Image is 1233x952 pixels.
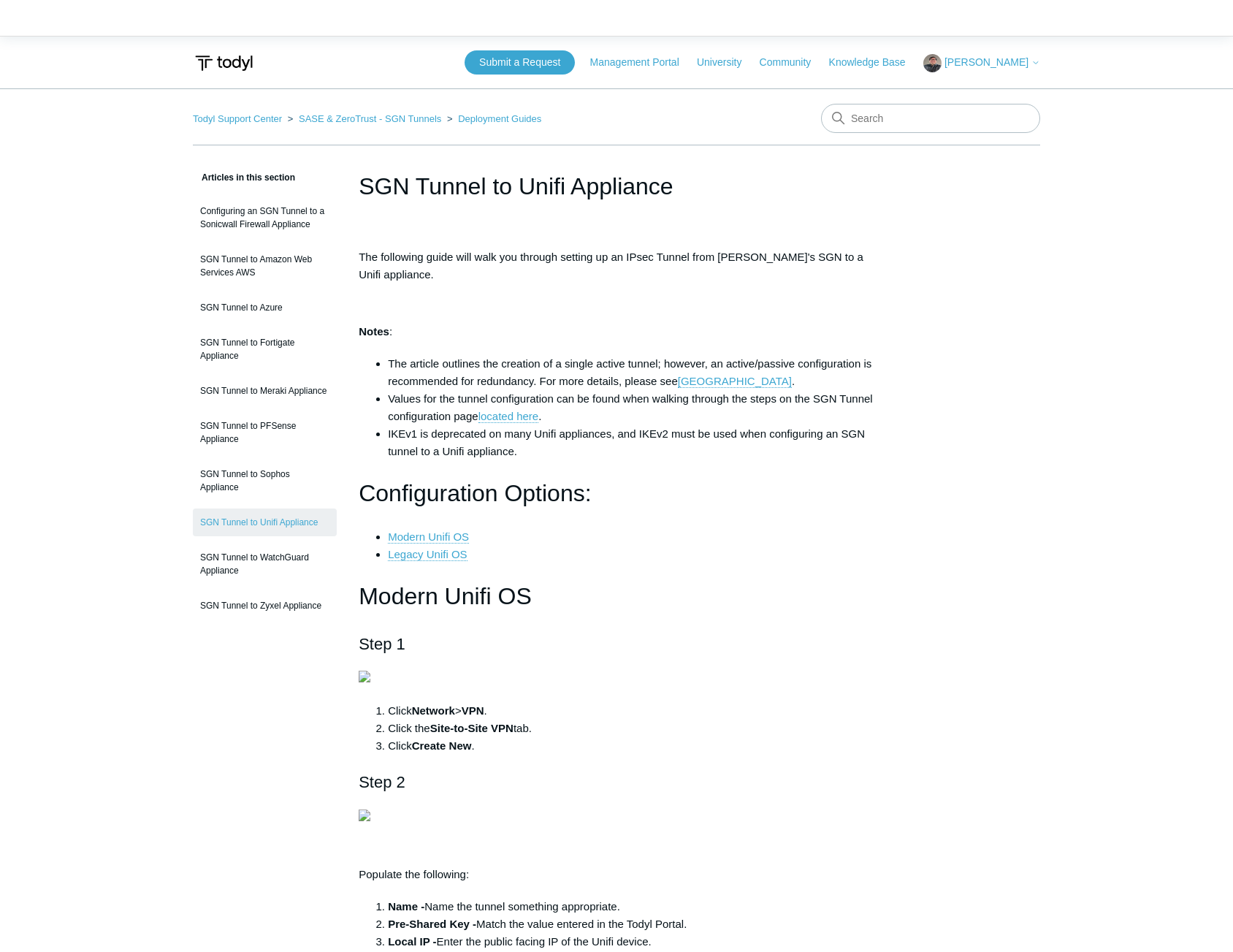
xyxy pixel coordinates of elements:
[388,425,874,460] li: IKEv1 is deprecated on many Unifi appliances, and IKEv2 must be used when configuring an SGN tunn...
[359,671,370,682] img: 35424763984659
[430,722,514,734] strong: Site-to-Site VPN
[359,169,874,204] h1: SGN Tunnel to Unifi Appliance
[193,50,255,77] img: Todyl Support Center Help Center home page
[465,50,575,75] a: Submit a Request
[388,355,874,390] li: The article outlines the creation of a single active tunnel; however, an active/passive configura...
[678,375,792,388] a: [GEOGRAPHIC_DATA]
[388,390,874,425] li: Values for the tunnel configuration can be found when walking through the steps on the SGN Tunnel...
[193,172,295,183] span: Articles in this section
[697,55,756,70] a: University
[388,900,424,913] strong: Name -
[193,113,285,124] li: Todyl Support Center
[193,329,337,370] a: SGN Tunnel to Fortigate Appliance
[193,377,337,405] a: SGN Tunnel to Meraki Appliance
[388,530,469,544] a: Modern Unifi OS
[829,55,920,70] a: Knowledge Base
[193,544,337,584] a: SGN Tunnel to WatchGuard Appliance
[590,55,694,70] a: Management Portal
[193,460,337,501] a: SGN Tunnel to Sophos Appliance
[444,113,541,124] li: Deployment Guides
[388,935,436,948] strong: Local IP -
[193,592,337,620] a: SGN Tunnel to Zyxel Appliance
[388,737,874,755] li: Click .
[193,113,282,124] a: Todyl Support Center
[412,739,472,752] strong: Create New
[462,704,484,717] strong: VPN
[388,548,467,561] a: Legacy Unifi OS
[359,810,370,821] img: 35424763989779
[359,325,389,338] strong: Notes
[944,56,1028,68] span: [PERSON_NAME]
[412,704,455,717] strong: Network
[193,197,337,238] a: Configuring an SGN Tunnel to a Sonicwall Firewall Appliance
[359,631,874,657] h2: Step 1
[359,578,874,615] h1: Modern Unifi OS
[359,248,874,283] p: The following guide will walk you through setting up an IPsec Tunnel from [PERSON_NAME]'s SGN to ...
[359,769,874,795] h2: Step 2
[359,866,874,883] p: Populate the following:
[285,113,444,124] li: SASE & ZeroTrust - SGN Tunnels
[478,410,539,423] a: located here
[388,720,874,737] li: Click the tab.
[193,294,337,321] a: SGN Tunnel to Azure
[821,104,1040,133] input: Search
[193,245,337,286] a: SGN Tunnel to Amazon Web Services AWS
[359,475,874,512] h1: Configuration Options:
[458,113,541,124] a: Deployment Guides
[388,915,874,933] li: Match the value entered in the Todyl Portal.
[388,898,874,915] li: Name the tunnel something appropriate.
[359,323,874,340] p: :
[299,113,441,124] a: SASE & ZeroTrust - SGN Tunnels
[193,412,337,453] a: SGN Tunnel to PFSense Appliance
[388,702,874,720] li: Click > .
[760,55,826,70] a: Community
[923,54,1040,72] button: [PERSON_NAME]
[193,509,337,536] a: SGN Tunnel to Unifi Appliance
[388,918,476,930] strong: Pre-Shared Key -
